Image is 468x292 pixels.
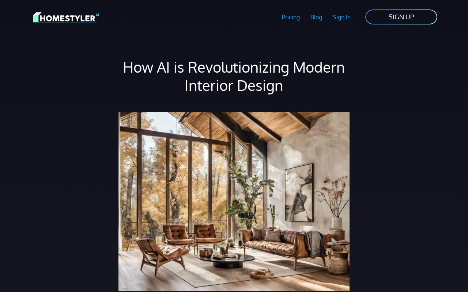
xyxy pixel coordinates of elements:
[277,9,305,26] a: Pricing
[327,9,356,26] a: Sign In
[33,11,99,24] img: HomeStyler AI logo
[305,9,327,26] a: Blog
[365,9,438,25] a: SIGN UP
[118,112,350,291] img: post cover picture
[118,58,350,94] h1: How AI is Revolutionizing Modern Interior Design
